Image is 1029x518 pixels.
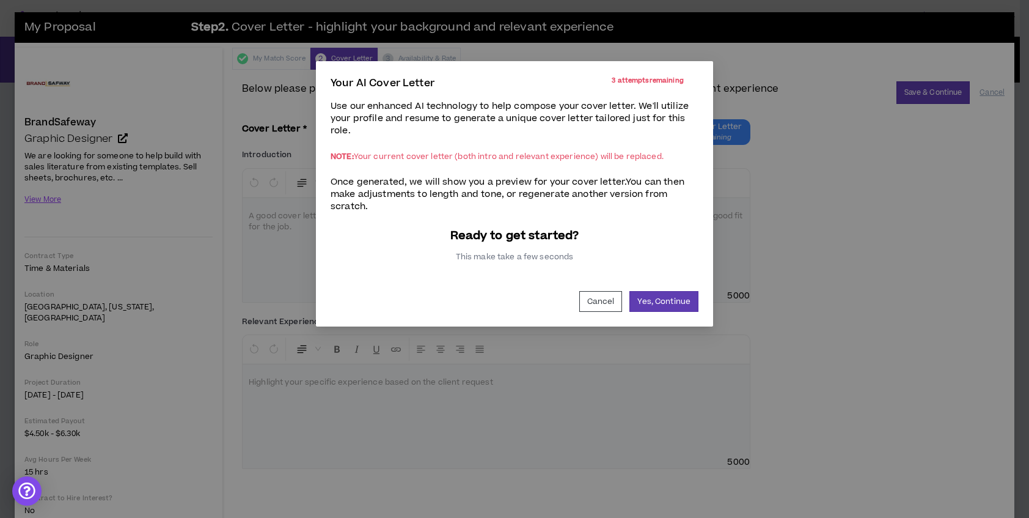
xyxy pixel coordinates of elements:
[12,476,42,506] div: Open Intercom Messenger
[331,76,434,91] p: Your AI Cover Letter
[331,252,698,262] p: This make take a few seconds
[579,291,623,312] button: Cancel
[331,176,698,213] p: Once generated, we will show you a preview for your cover letter. You can then make adjustments t...
[331,152,664,161] p: Your current cover letter (both intro and relevant experience) will be replaced.
[331,151,354,162] span: NOTE:
[331,228,698,245] p: Ready to get started?
[629,291,698,312] button: Yes, Continue
[331,100,698,137] p: Use our enhanced AI technology to help compose your cover letter. We'll utilize your profile and ...
[612,76,684,86] p: 3 attempts remaining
